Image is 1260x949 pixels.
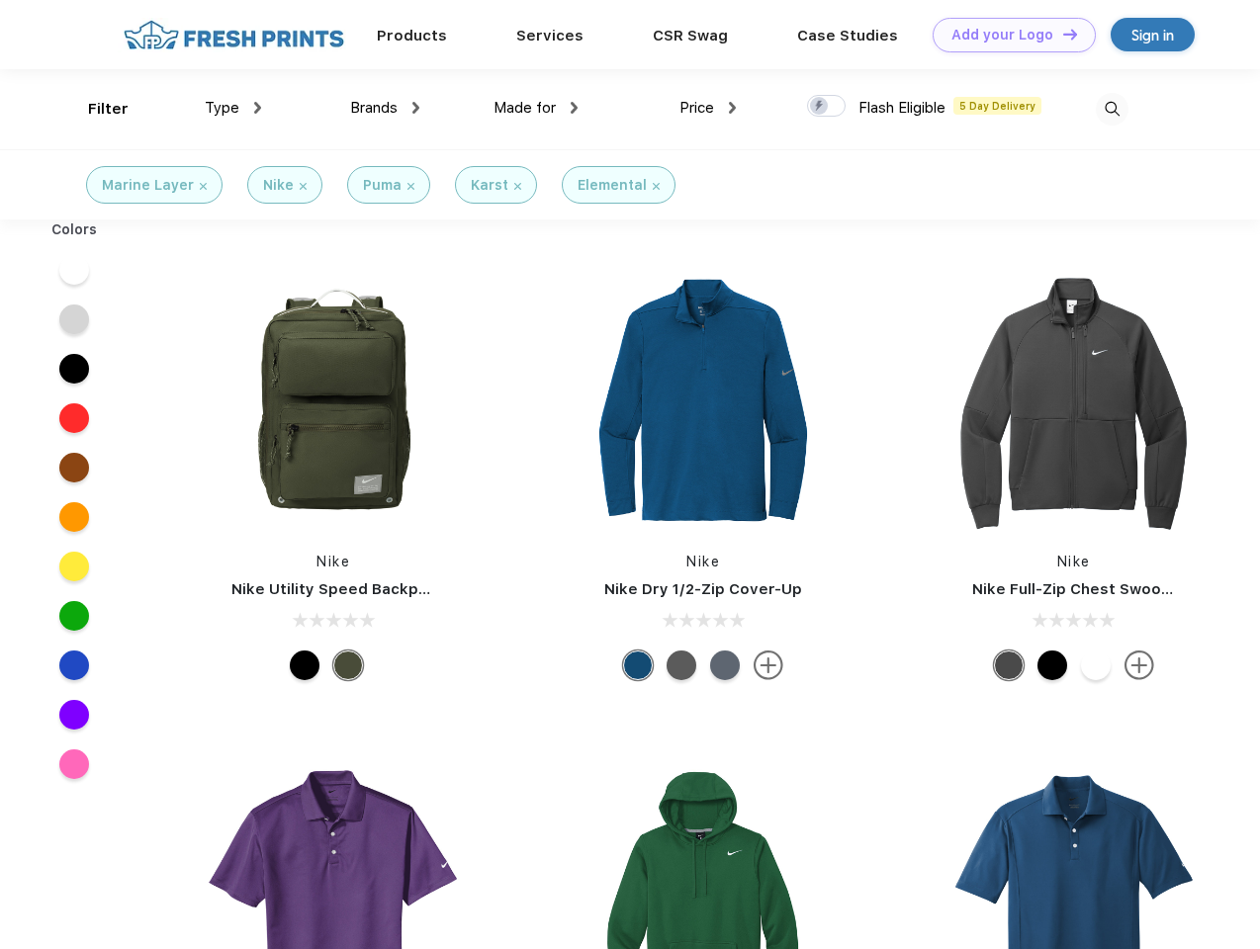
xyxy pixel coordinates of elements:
[350,99,398,117] span: Brands
[254,102,261,114] img: dropdown.png
[200,183,207,190] img: filter_cancel.svg
[1125,650,1154,680] img: more.svg
[37,219,113,240] div: Colors
[1057,554,1091,569] a: Nike
[88,98,129,121] div: Filter
[333,650,363,680] div: Cargo Khaki
[951,27,1053,43] div: Add your Logo
[514,183,521,190] img: filter_cancel.svg
[953,97,1041,115] span: 5 Day Delivery
[1096,93,1128,126] img: desktop_search.svg
[1081,650,1111,680] div: White
[578,175,647,196] div: Elemental
[604,580,802,598] a: Nike Dry 1/2-Zip Cover-Up
[231,580,445,598] a: Nike Utility Speed Backpack
[1111,18,1195,51] a: Sign in
[263,175,294,196] div: Nike
[754,650,783,680] img: more.svg
[679,99,714,117] span: Price
[494,99,556,117] span: Made for
[572,269,835,532] img: func=resize&h=266
[516,27,584,44] a: Services
[290,650,319,680] div: Black
[377,27,447,44] a: Products
[412,102,419,114] img: dropdown.png
[316,554,350,569] a: Nike
[407,183,414,190] img: filter_cancel.svg
[994,650,1024,680] div: Anthracite
[858,99,945,117] span: Flash Eligible
[623,650,653,680] div: Gym Blue
[653,183,660,190] img: filter_cancel.svg
[571,102,578,114] img: dropdown.png
[1131,24,1174,46] div: Sign in
[471,175,508,196] div: Karst
[1037,650,1067,680] div: Black
[102,175,194,196] div: Marine Layer
[300,183,307,190] img: filter_cancel.svg
[1063,29,1077,40] img: DT
[710,650,740,680] div: Navy Heather
[667,650,696,680] div: Black Heather
[202,269,465,532] img: func=resize&h=266
[205,99,239,117] span: Type
[118,18,350,52] img: fo%20logo%202.webp
[729,102,736,114] img: dropdown.png
[972,580,1235,598] a: Nike Full-Zip Chest Swoosh Jacket
[363,175,402,196] div: Puma
[943,269,1206,532] img: func=resize&h=266
[653,27,728,44] a: CSR Swag
[686,554,720,569] a: Nike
